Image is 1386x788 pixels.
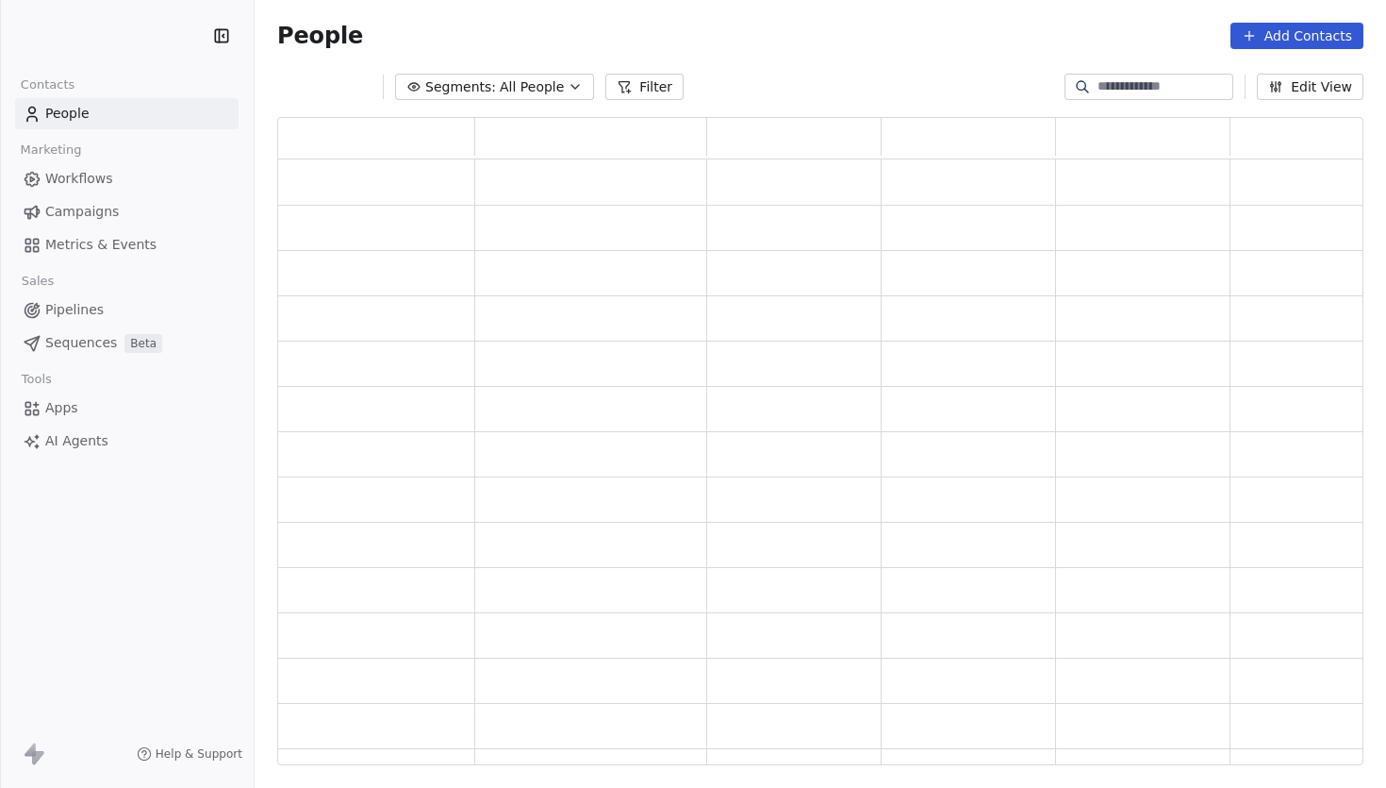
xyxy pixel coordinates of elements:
[156,746,242,762] span: Help & Support
[45,169,113,189] span: Workflows
[124,334,162,353] span: Beta
[45,104,90,124] span: People
[15,294,239,326] a: Pipelines
[12,71,83,99] span: Contacts
[45,202,119,222] span: Campaigns
[137,746,242,762] a: Help & Support
[45,431,108,451] span: AI Agents
[15,393,239,424] a: Apps
[15,98,239,129] a: People
[13,267,62,295] span: Sales
[45,333,117,353] span: Sequences
[15,163,239,194] a: Workflows
[15,327,239,359] a: SequencesBeta
[45,235,157,255] span: Metrics & Events
[277,22,363,50] span: People
[45,398,78,418] span: Apps
[15,426,239,457] a: AI Agents
[45,300,104,320] span: Pipelines
[15,229,239,260] a: Metrics & Events
[500,77,564,97] span: All People
[15,196,239,227] a: Campaigns
[425,77,496,97] span: Segments:
[605,74,684,100] button: Filter
[12,136,90,164] span: Marketing
[13,365,59,394] span: Tools
[1230,23,1363,49] button: Add Contacts
[1257,74,1363,100] button: Edit View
